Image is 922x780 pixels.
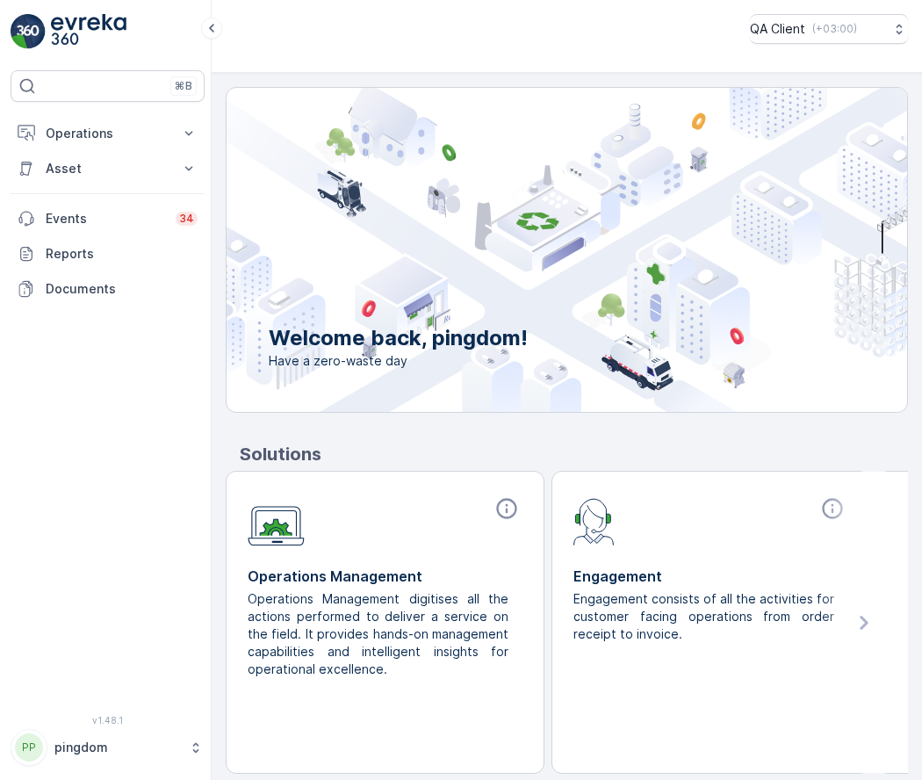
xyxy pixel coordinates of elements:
img: logo [11,14,46,49]
p: ( +03:00 ) [812,22,857,36]
p: Reports [46,245,198,263]
button: PPpingdom [11,729,205,766]
button: QA Client(+03:00) [750,14,908,44]
button: Asset [11,151,205,186]
span: v 1.48.1 [11,715,205,726]
p: pingdom [54,739,180,756]
p: Documents [46,280,198,298]
p: Asset [46,160,169,177]
img: logo_light-DOdMpM7g.png [51,14,126,49]
p: Solutions [240,441,908,467]
p: QA Client [750,20,805,38]
a: Reports [11,236,205,271]
p: Operations Management [248,566,522,587]
p: ⌘B [175,79,192,93]
img: module-icon [248,496,305,546]
p: Operations Management digitises all the actions performed to deliver a service on the field. It p... [248,590,508,678]
p: Engagement [573,566,848,587]
p: 34 [179,212,194,226]
div: PP [15,733,43,762]
img: module-icon [573,496,615,545]
p: Engagement consists of all the activities for customer facing operations from order receipt to in... [573,590,834,643]
button: Operations [11,116,205,151]
p: Welcome back, pingdom! [269,324,528,352]
p: Events [46,210,165,227]
a: Events34 [11,201,205,236]
a: Documents [11,271,205,307]
img: city illustration [148,88,907,412]
span: Have a zero-waste day [269,352,528,370]
p: Operations [46,125,169,142]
